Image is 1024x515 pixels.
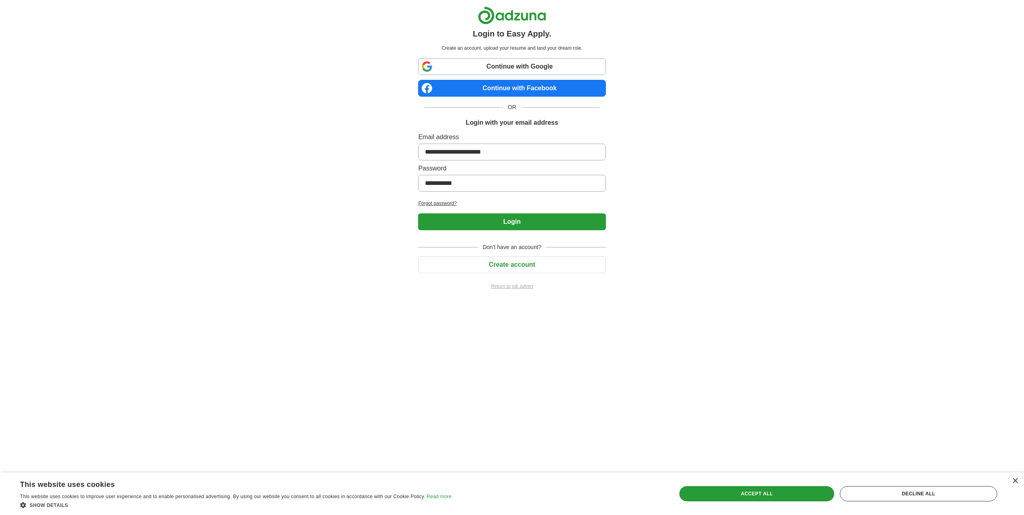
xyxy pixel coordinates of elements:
[418,200,605,207] a: Forgot password?
[418,256,605,273] button: Create account
[418,261,605,268] a: Create account
[418,164,605,173] label: Password
[478,6,546,24] img: Adzuna logo
[418,80,605,97] a: Continue with Facebook
[420,45,604,52] p: Create an account, upload your resume and land your dream role.
[840,486,997,501] div: Decline all
[679,486,834,501] div: Accept all
[418,132,605,142] label: Email address
[418,283,605,290] a: Return to job advert
[20,494,425,499] span: This website uses cookies to improve user experience and to enable personalised advertising. By u...
[418,58,605,75] a: Continue with Google
[418,213,605,230] button: Login
[30,503,68,508] span: Show details
[466,118,558,128] h1: Login with your email address
[20,477,431,489] div: This website uses cookies
[1012,478,1018,484] div: Close
[20,501,451,509] div: Show details
[473,28,551,40] h1: Login to Easy Apply.
[503,103,521,112] span: OR
[478,243,547,251] span: Don't have an account?
[427,494,451,499] a: Read more, opens a new window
